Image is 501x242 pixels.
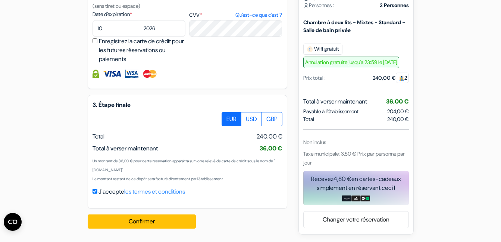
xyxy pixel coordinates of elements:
[303,108,358,115] span: Payable à l’établissement
[304,213,408,227] a: Changer votre réservation
[386,98,409,105] span: 36,00 €
[342,195,351,201] img: amazon-card-no-text.png
[93,101,282,108] h5: 3. Étape finale
[241,112,262,126] label: USD
[307,46,313,52] img: free_wifi.svg
[373,74,409,82] div: 240,00 €
[222,112,241,126] label: EUR
[334,175,351,183] span: 4,80 €
[4,213,22,231] button: Ouvrir le widget CMP
[303,150,405,166] span: Taxe municipale: 3,50 € Prix par personne par jour
[93,133,104,140] span: Total
[93,159,275,172] small: Un montant de 36,00 € pour cette réservation apparaîtra sur votre relevé de carte de crédit sous ...
[222,112,282,126] div: Basic radio toggle button group
[303,138,409,146] div: Non inclus
[303,3,309,9] img: user_icon.svg
[303,57,399,68] span: Annulation gratuite jusqu'a 23:59 le [DATE]
[303,74,326,82] div: Prix total :
[396,73,409,83] span: 2
[380,1,409,9] strong: 2 Personnes
[361,195,370,201] img: uber-uber-eats-card.png
[303,97,367,106] span: Total à verser maintenant
[93,10,185,18] label: Date d'expiration
[303,44,342,55] span: Wifi gratuit
[103,70,121,78] img: Visa
[260,144,282,152] span: 36,00 €
[262,112,282,126] label: GBP
[93,3,140,9] small: (sans tiret ou espace)
[303,175,409,192] div: Recevez en cartes-cadeaux simplement en réservant ceci !
[93,144,158,152] span: Total à verser maintenant
[257,132,282,141] span: 240,00 €
[98,187,185,196] label: J'accepte
[387,115,409,123] span: 240,00 €
[99,37,188,64] label: Enregistrez la carte de crédit pour les futures réservations ou paiements
[93,176,224,181] small: Le montant restant de ce dépôt sera facturé directement par l'établissement.
[125,70,138,78] img: Visa Electron
[142,70,157,78] img: Master Card
[303,115,314,123] span: Total
[303,1,334,9] span: Personnes :
[189,11,282,19] label: CVV
[303,19,405,34] b: Chambre à deux lits - Mixtes - Standard - Salle de bain privée
[351,195,361,201] img: adidas-card.png
[387,108,409,115] span: 204,00 €
[399,76,404,81] img: guest.svg
[88,214,196,229] button: Confirmer
[124,188,185,195] a: les termes et conditions
[93,70,99,78] img: Information de carte de crédit entièrement encryptée et sécurisée
[235,11,282,19] a: Qu'est-ce que c'est ?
